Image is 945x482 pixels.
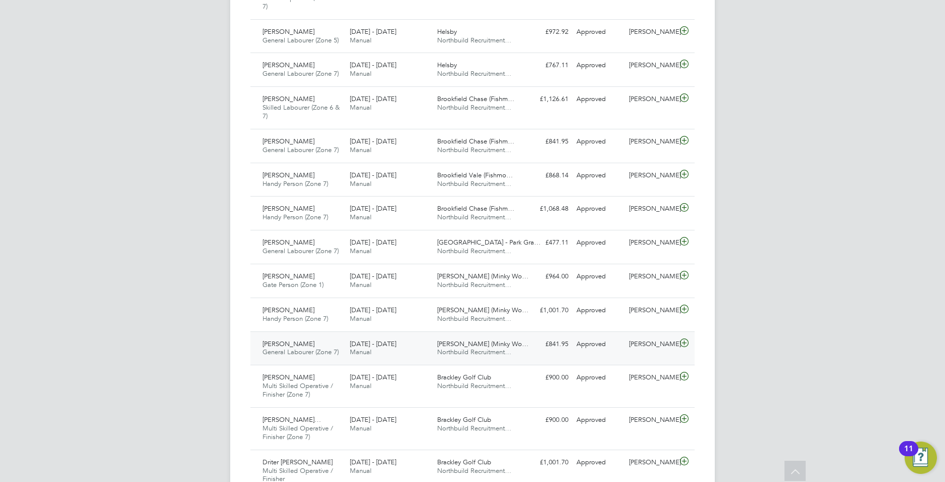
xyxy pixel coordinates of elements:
span: Manual [350,424,372,432]
div: £477.11 [520,234,572,251]
div: [PERSON_NAME] [625,234,677,251]
span: Brackley Golf Club [437,373,491,381]
div: £1,001.70 [520,454,572,471]
span: [PERSON_NAME] (Minky Wo… [437,340,529,348]
span: Manual [350,348,372,356]
span: [PERSON_NAME] [262,306,314,314]
span: [PERSON_NAME] (Minky Wo… [437,272,529,280]
span: General Labourer (Zone 7) [262,69,339,78]
span: [DATE] - [DATE] [350,171,396,179]
div: [PERSON_NAME] [625,167,677,184]
span: Brackley Golf Club [437,458,491,466]
div: £972.92 [520,24,572,40]
span: Northbuild Recruitment… [437,103,511,112]
span: [PERSON_NAME]… [262,415,321,424]
span: Manual [350,466,372,475]
div: [PERSON_NAME] [625,201,677,217]
div: [PERSON_NAME] [625,57,677,74]
div: Approved [572,167,625,184]
span: Northbuild Recruitment… [437,179,511,188]
span: Northbuild Recruitment… [437,314,511,323]
span: [PERSON_NAME] [262,373,314,381]
span: Manual [350,146,372,154]
div: £767.11 [520,57,572,74]
span: Manual [350,69,372,78]
span: Brookfield Chase (Fishm… [437,204,514,213]
div: [PERSON_NAME] [625,24,677,40]
div: [PERSON_NAME] [625,412,677,428]
span: Northbuild Recruitment… [437,348,511,356]
div: £841.95 [520,133,572,150]
span: Skilled Labourer (Zone 6 & 7) [262,103,340,120]
div: [PERSON_NAME] [625,302,677,319]
span: [DATE] - [DATE] [350,94,396,103]
span: Brackley Golf Club [437,415,491,424]
span: [DATE] - [DATE] [350,373,396,381]
div: £900.00 [520,369,572,386]
span: Brookfield Vale (Fishmo… [437,171,513,179]
div: £1,001.70 [520,302,572,319]
span: General Labourer (Zone 7) [262,146,339,154]
span: Handy Person (Zone 7) [262,213,328,221]
span: Helsby [437,61,457,69]
div: Approved [572,234,625,251]
span: Northbuild Recruitment… [437,146,511,154]
div: Approved [572,268,625,285]
span: Manual [350,36,372,44]
span: [DATE] - [DATE] [350,238,396,247]
div: Approved [572,201,625,217]
span: Northbuild Recruitment… [437,69,511,78]
span: [PERSON_NAME] [262,61,314,69]
div: [PERSON_NAME] [625,336,677,353]
div: Approved [572,24,625,40]
span: Northbuild Recruitment… [437,247,511,255]
span: [PERSON_NAME] [262,238,314,247]
span: [DATE] - [DATE] [350,306,396,314]
span: Manual [350,103,372,112]
span: Northbuild Recruitment… [437,36,511,44]
span: Handy Person (Zone 7) [262,314,328,323]
div: [PERSON_NAME] [625,369,677,386]
span: Northbuild Recruitment… [437,381,511,390]
span: Manual [350,247,372,255]
span: [DATE] - [DATE] [350,27,396,36]
span: [PERSON_NAME] (Minky Wo… [437,306,529,314]
div: Approved [572,57,625,74]
span: [DATE] - [DATE] [350,272,396,280]
span: [GEOGRAPHIC_DATA] - Park Gra… [437,238,541,247]
span: Driter [PERSON_NAME] [262,458,333,466]
span: Multi Skilled Operative / Finisher (Zone 7) [262,381,333,399]
span: Manual [350,314,372,323]
span: General Labourer (Zone 7) [262,348,339,356]
span: [DATE] - [DATE] [350,415,396,424]
div: £868.14 [520,167,572,184]
span: General Labourer (Zone 7) [262,247,339,255]
span: [PERSON_NAME] [262,272,314,280]
span: Handy Person (Zone 7) [262,179,328,188]
div: Approved [572,91,625,108]
span: Multi Skilled Operative / Finisher (Zone 7) [262,424,333,441]
span: Helsby [437,27,457,36]
span: [PERSON_NAME] [262,137,314,146]
span: [DATE] - [DATE] [350,458,396,466]
span: Northbuild Recruitment… [437,466,511,475]
div: 11 [904,449,913,462]
span: [PERSON_NAME] [262,171,314,179]
div: Approved [572,412,625,428]
div: [PERSON_NAME] [625,133,677,150]
span: Northbuild Recruitment… [437,280,511,289]
div: Approved [572,133,625,150]
span: General Labourer (Zone 5) [262,36,339,44]
span: [PERSON_NAME] [262,94,314,103]
div: [PERSON_NAME] [625,454,677,471]
span: Manual [350,381,372,390]
span: Northbuild Recruitment… [437,213,511,221]
span: Manual [350,280,372,289]
span: [DATE] - [DATE] [350,204,396,213]
span: [DATE] - [DATE] [350,340,396,348]
div: Approved [572,369,625,386]
span: Northbuild Recruitment… [437,424,511,432]
span: Brookfield Chase (Fishm… [437,94,514,103]
span: [PERSON_NAME] [262,340,314,348]
div: [PERSON_NAME] [625,91,677,108]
